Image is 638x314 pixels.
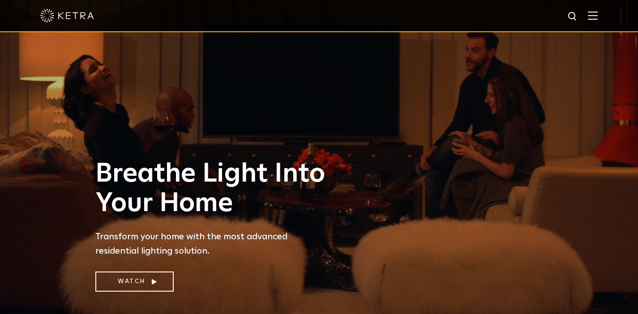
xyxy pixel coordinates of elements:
[95,272,174,292] a: Watch
[95,229,333,258] p: Transform your home with the most advanced residential lighting solution.
[95,159,333,218] h1: Breathe Light Into Your Home
[567,11,578,22] img: search icon
[588,11,598,20] img: Hamburger%20Nav.svg
[40,9,94,22] img: ketra-logo-2019-white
